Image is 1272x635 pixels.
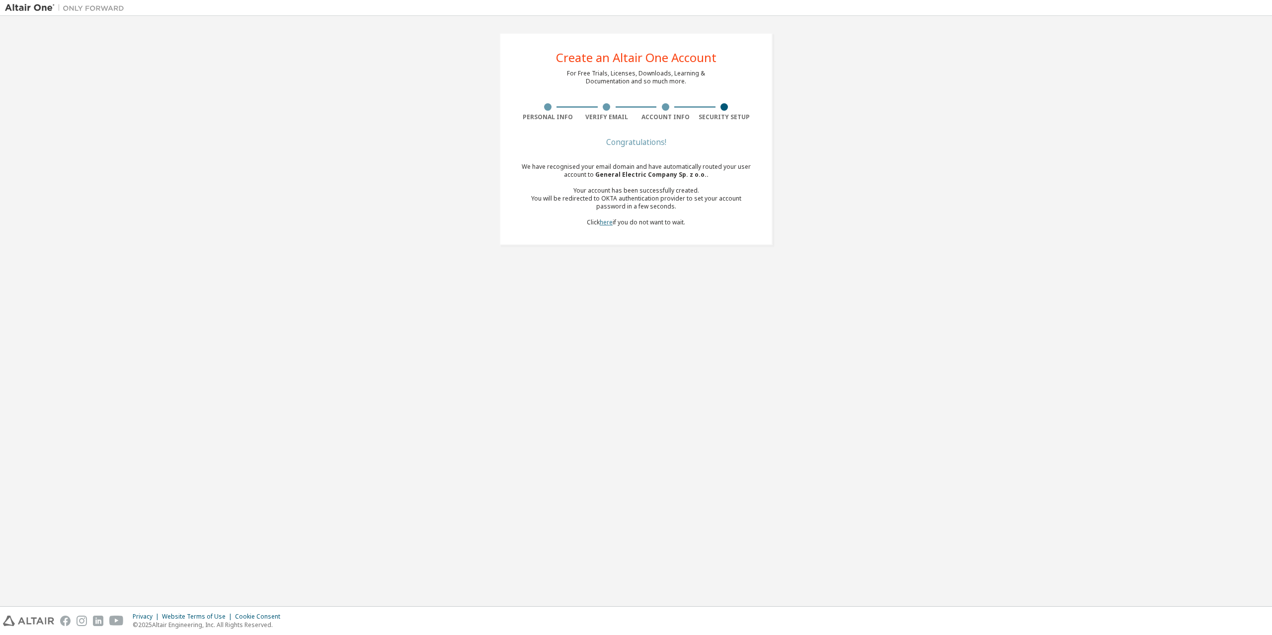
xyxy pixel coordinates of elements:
[518,195,754,211] div: You will be redirected to OKTA authentication provider to set your account password in a few seco...
[695,113,754,121] div: Security Setup
[162,613,235,621] div: Website Terms of Use
[518,163,754,226] div: We have recognised your email domain and have automatically routed your user account to Click if ...
[600,218,613,226] a: here
[109,616,124,626] img: youtube.svg
[636,113,695,121] div: Account Info
[595,170,709,179] span: General Electric Company Sp. z o.o. .
[518,187,754,195] div: Your account has been successfully created.
[567,70,705,85] div: For Free Trials, Licenses, Downloads, Learning & Documentation and so much more.
[5,3,129,13] img: Altair One
[3,616,54,626] img: altair_logo.svg
[577,113,636,121] div: Verify Email
[93,616,103,626] img: linkedin.svg
[556,52,716,64] div: Create an Altair One Account
[133,621,286,629] p: © 2025 Altair Engineering, Inc. All Rights Reserved.
[518,139,754,145] div: Congratulations!
[235,613,286,621] div: Cookie Consent
[518,113,577,121] div: Personal Info
[133,613,162,621] div: Privacy
[77,616,87,626] img: instagram.svg
[60,616,71,626] img: facebook.svg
